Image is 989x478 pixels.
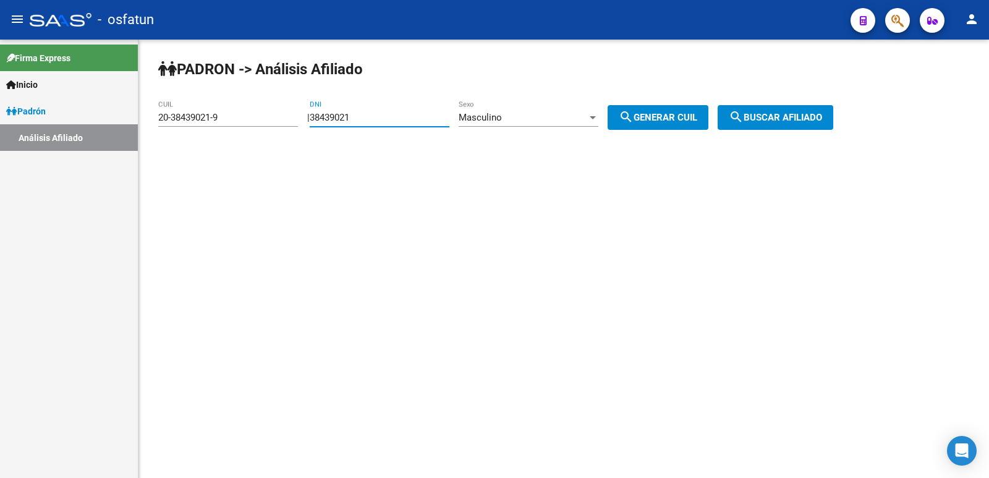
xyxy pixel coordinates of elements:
button: Buscar afiliado [718,105,833,130]
mat-icon: search [729,109,744,124]
span: Padrón [6,105,46,118]
mat-icon: search [619,109,634,124]
span: Generar CUIL [619,112,697,123]
span: Masculino [459,112,502,123]
div: Open Intercom Messenger [947,436,977,466]
span: Firma Express [6,51,70,65]
strong: PADRON -> Análisis Afiliado [158,61,363,78]
mat-icon: person [964,12,979,27]
div: | [307,112,718,123]
span: - osfatun [98,6,154,33]
mat-icon: menu [10,12,25,27]
button: Generar CUIL [608,105,708,130]
span: Inicio [6,78,38,92]
span: Buscar afiliado [729,112,822,123]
